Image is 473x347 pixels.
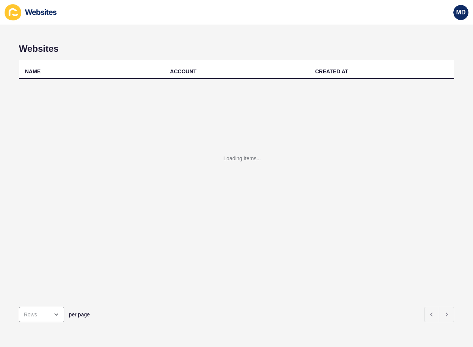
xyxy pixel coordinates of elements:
div: ACCOUNT [170,68,196,75]
div: CREATED AT [315,68,349,75]
div: NAME [25,68,40,75]
span: per page [69,311,90,318]
span: MD [456,9,466,16]
div: Loading items... [224,155,261,162]
div: open menu [19,307,64,322]
h1: Websites [19,43,454,54]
